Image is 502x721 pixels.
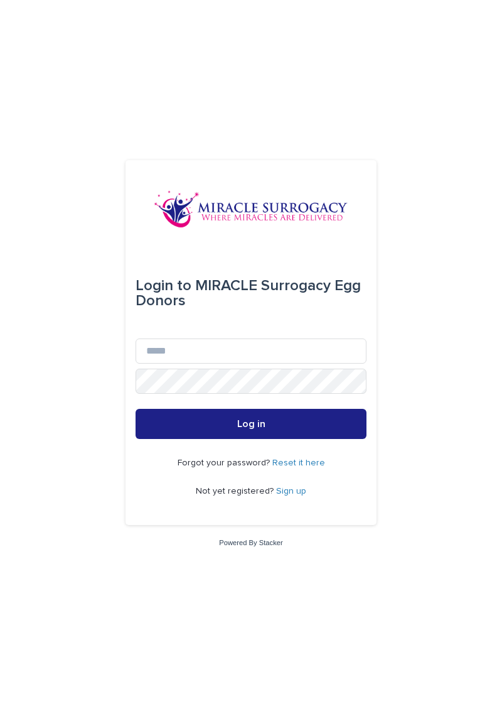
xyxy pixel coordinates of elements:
[219,539,282,546] a: Powered By Stacker
[276,487,306,496] a: Sign up
[136,409,366,439] button: Log in
[196,487,276,496] span: Not yet registered?
[154,190,348,228] img: OiFFDOGZQuirLhrlO1ag
[136,268,366,318] div: MIRACLE Surrogacy Egg Donors
[237,419,265,429] span: Log in
[178,458,272,467] span: Forgot your password?
[272,458,325,467] a: Reset it here
[136,278,191,293] span: Login to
